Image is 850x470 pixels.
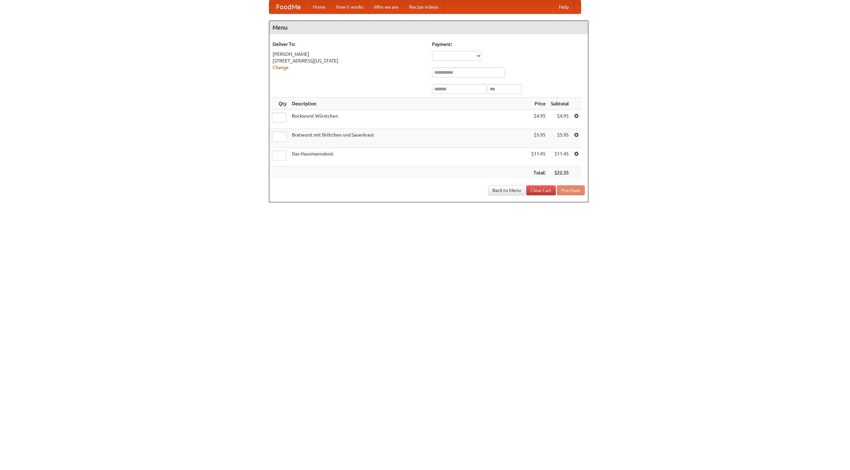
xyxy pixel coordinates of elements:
[331,0,369,14] a: How it works
[529,98,548,110] th: Price
[289,129,529,148] td: Bratwurst mit Brötchen und Sauerkraut
[307,0,331,14] a: Home
[529,129,548,148] td: $5.95
[548,98,571,110] th: Subtotal
[289,98,529,110] th: Description
[548,167,571,179] th: $22.35
[529,148,548,167] td: $11.45
[269,0,307,14] a: FoodMe
[269,21,588,34] h4: Menu
[269,98,289,110] th: Qty
[529,110,548,129] td: $4.95
[488,185,525,195] a: Back to Menu
[273,41,425,47] h5: Deliver To:
[526,185,556,195] a: Clear Cart
[369,0,404,14] a: Who we are
[548,110,571,129] td: $4.95
[553,0,574,14] a: Help
[289,110,529,129] td: Bockwurst Würstchen
[273,57,425,64] div: [STREET_ADDRESS][US_STATE]
[557,185,585,195] button: Purchase
[404,0,444,14] a: Recipe videos
[548,148,571,167] td: $11.45
[289,148,529,167] td: Das Hausmannskost
[273,51,425,57] div: [PERSON_NAME]
[529,167,548,179] th: Total:
[548,129,571,148] td: $5.95
[273,65,289,70] a: Change
[432,41,585,47] h5: Payment:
